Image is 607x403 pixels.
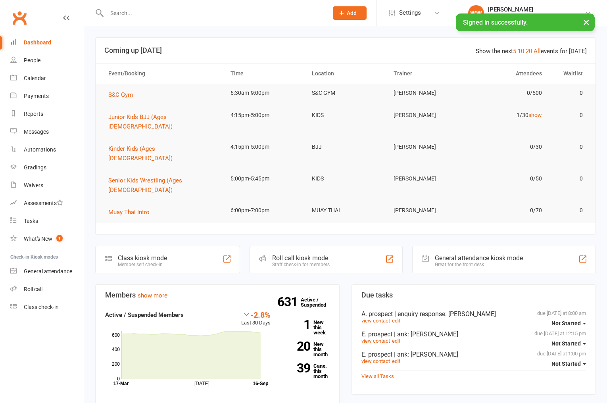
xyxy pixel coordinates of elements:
td: [PERSON_NAME] [386,106,468,125]
a: view contact [361,338,390,344]
div: Reports [24,111,43,117]
div: Automations [24,146,56,153]
a: General attendance kiosk mode [10,263,84,280]
td: 0 [549,201,590,220]
strong: 39 [282,362,310,374]
a: 1New this week [282,320,330,335]
a: People [10,52,84,69]
button: S&C Gym [108,90,138,100]
button: Add [333,6,367,20]
td: KIDS [305,106,386,125]
button: Kinder Kids (Ages [DEMOGRAPHIC_DATA]) [108,144,216,163]
span: : [PERSON_NAME] [407,351,458,358]
td: [PERSON_NAME] [386,138,468,156]
div: Class check-in [24,304,59,310]
td: [PERSON_NAME] [386,169,468,188]
a: edit [392,338,400,344]
td: 1/30 [468,106,549,125]
span: : [PERSON_NAME] [445,310,496,318]
div: Assessments [24,200,63,206]
td: BJJ [305,138,386,156]
a: Dashboard [10,34,84,52]
div: Roll call kiosk mode [272,254,330,262]
a: edit [392,358,400,364]
div: Staff check-in for members [272,262,330,267]
div: What's New [24,236,52,242]
a: Reports [10,105,84,123]
td: [PERSON_NAME] [386,84,468,102]
a: View all Tasks [361,373,394,379]
td: 4:15pm-5:00pm [223,106,305,125]
td: 0/30 [468,138,549,156]
div: Show the next events for [DATE] [476,46,587,56]
span: Junior Kids BJJ (Ages [DEMOGRAPHIC_DATA]) [108,113,173,130]
button: Muay Thai Intro [108,207,155,217]
div: [PERSON_NAME] [488,6,585,13]
td: 0 [549,84,590,102]
div: Great for the front desk [435,262,523,267]
strong: Active / Suspended Members [105,311,184,319]
a: 5 [513,48,516,55]
span: S&C Gym [108,91,133,98]
a: show more [138,292,167,299]
div: Class kiosk mode [118,254,167,262]
th: Time [223,63,305,84]
a: 20New this month [282,342,330,357]
div: Payments [24,93,49,99]
a: Roll call [10,280,84,298]
div: Member self check-in [118,262,167,267]
td: 0/500 [468,84,549,102]
h3: Coming up [DATE] [104,46,587,54]
a: Waivers [10,177,84,194]
a: 39Canx. this month [282,363,330,379]
td: 6:30am-9:00pm [223,84,305,102]
button: Not Started [551,357,586,371]
span: Signed in successfully. [463,19,528,26]
a: Tasks [10,212,84,230]
a: Clubworx [10,8,29,28]
div: Dominance MMA [GEOGRAPHIC_DATA] [488,13,585,20]
td: [PERSON_NAME] [386,201,468,220]
div: People [24,57,40,63]
a: What's New1 [10,230,84,248]
a: 20 [526,48,532,55]
a: Automations [10,141,84,159]
td: 0 [549,106,590,125]
button: × [579,13,594,31]
strong: 1 [282,319,310,330]
td: 5:00pm-5:45pm [223,169,305,188]
div: WW [468,5,484,21]
td: 6:00pm-7:00pm [223,201,305,220]
td: 4:15pm-5:00pm [223,138,305,156]
span: Add [347,10,357,16]
th: Waitlist [549,63,590,84]
div: Roll call [24,286,42,292]
div: Tasks [24,218,38,224]
div: Messages [24,129,49,135]
span: Not Started [551,340,581,347]
button: Not Started [551,336,586,351]
td: MUAY THAI [305,201,386,220]
a: 631Active / Suspended [301,291,336,313]
button: Senior Kids Wrestling (Ages [DEMOGRAPHIC_DATA]) [108,176,216,195]
div: -2.8% [241,310,271,319]
div: Dashboard [24,39,51,46]
th: Location [305,63,386,84]
strong: 631 [277,296,301,308]
span: : [PERSON_NAME] [407,330,458,338]
span: Not Started [551,361,581,367]
span: 1 [56,235,63,242]
td: KIDS [305,169,386,188]
a: view contact [361,318,390,324]
th: Event/Booking [101,63,223,84]
a: Gradings [10,159,84,177]
h3: Due tasks [361,291,586,299]
div: Waivers [24,182,43,188]
th: Trainer [386,63,468,84]
a: Calendar [10,69,84,87]
div: Last 30 Days [241,310,271,327]
span: Not Started [551,320,581,326]
span: Settings [399,4,421,22]
a: Payments [10,87,84,105]
a: edit [392,318,400,324]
